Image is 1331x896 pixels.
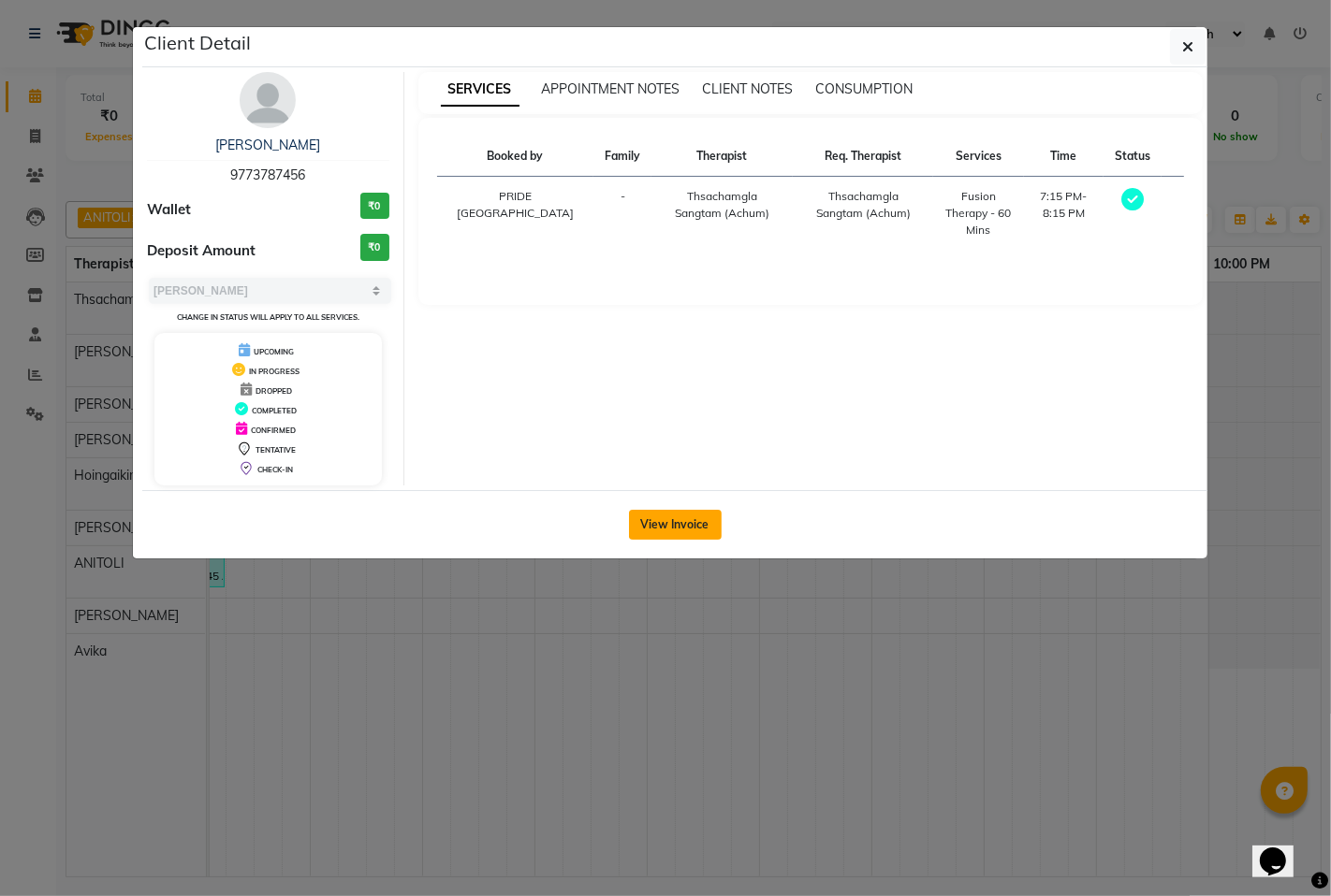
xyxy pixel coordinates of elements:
[256,386,292,396] span: DROPPED
[240,72,296,128] img: avatar
[144,29,251,57] h5: Client Detail
[254,347,294,356] span: UPCOMING
[1024,137,1104,177] th: Time
[441,73,519,107] span: SERVICES
[215,137,320,153] a: [PERSON_NAME]
[257,465,293,474] span: CHECK-IN
[437,177,594,251] td: PRIDE [GEOGRAPHIC_DATA]
[251,426,296,435] span: CONFIRMED
[651,137,793,177] th: Therapist
[360,234,389,261] h3: ₹0
[1024,177,1104,251] td: 7:15 PM-8:15 PM
[816,189,911,220] span: Thsachamgla Sangtam (Achum)
[703,80,794,97] span: CLIENT NOTES
[1104,137,1162,177] th: Status
[252,406,297,415] span: COMPLETED
[249,367,300,376] span: IN PROGRESS
[629,510,722,540] button: View Invoice
[147,199,191,221] span: Wallet
[793,137,934,177] th: Req. Therapist
[256,445,296,455] span: TENTATIVE
[230,166,305,183] span: 9773787456
[593,177,651,251] td: -
[593,137,651,177] th: Family
[816,80,914,97] span: CONSUMPTION
[1252,821,1312,877] iframe: chat widget
[933,137,1023,177] th: Services
[437,137,594,177] th: Booked by
[944,188,1012,238] div: Fusion Therapy - 60 Mins
[360,193,389,220] h3: ₹0
[147,240,256,262] span: Deposit Amount
[542,80,680,97] span: APPOINTMENT NOTES
[675,189,769,220] span: Thsachamgla Sangtam (Achum)
[177,312,359,322] small: Change in status will apply to all services.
